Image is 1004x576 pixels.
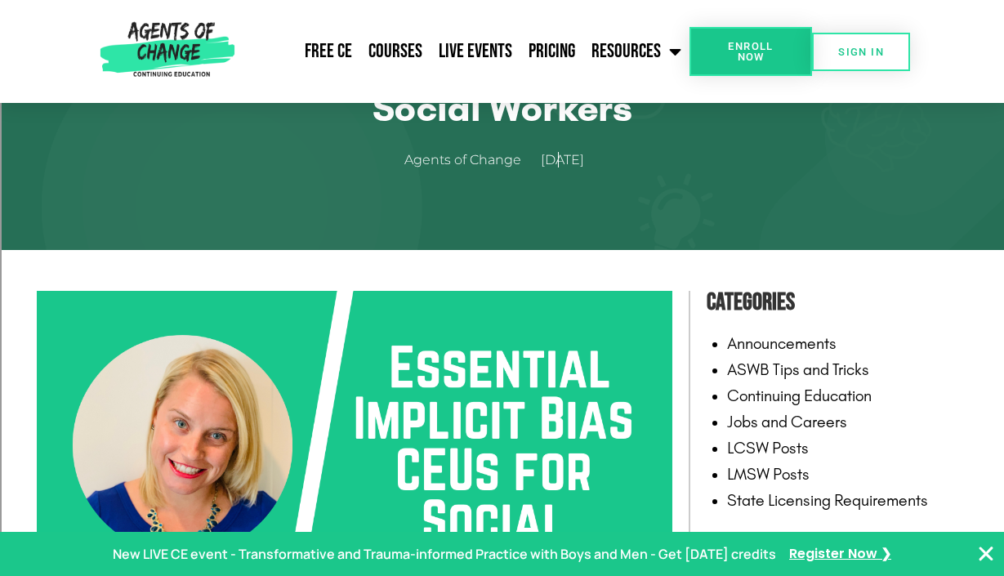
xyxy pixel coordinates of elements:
[241,31,689,72] nav: Menu
[789,543,891,566] a: Register Now ❯
[838,47,884,57] span: SIGN IN
[7,7,997,21] div: Sort A > Z
[812,33,910,71] a: SIGN IN
[7,95,997,109] div: Rename
[716,41,786,62] span: Enroll Now
[113,543,776,566] p: New LIVE CE event - Transformative and Trauma-informed Practice with Boys and Men - Get [DATE] cr...
[7,109,997,124] div: Move To ...
[7,80,997,95] div: Sign out
[976,544,996,564] button: Close Banner
[520,31,583,72] a: Pricing
[360,31,431,72] a: Courses
[7,36,997,51] div: Move To ...
[7,65,997,80] div: Options
[431,31,520,72] a: Live Events
[7,21,997,36] div: Sort New > Old
[689,27,812,76] a: Enroll Now
[7,51,997,65] div: Delete
[583,31,689,72] a: Resources
[297,31,360,72] a: Free CE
